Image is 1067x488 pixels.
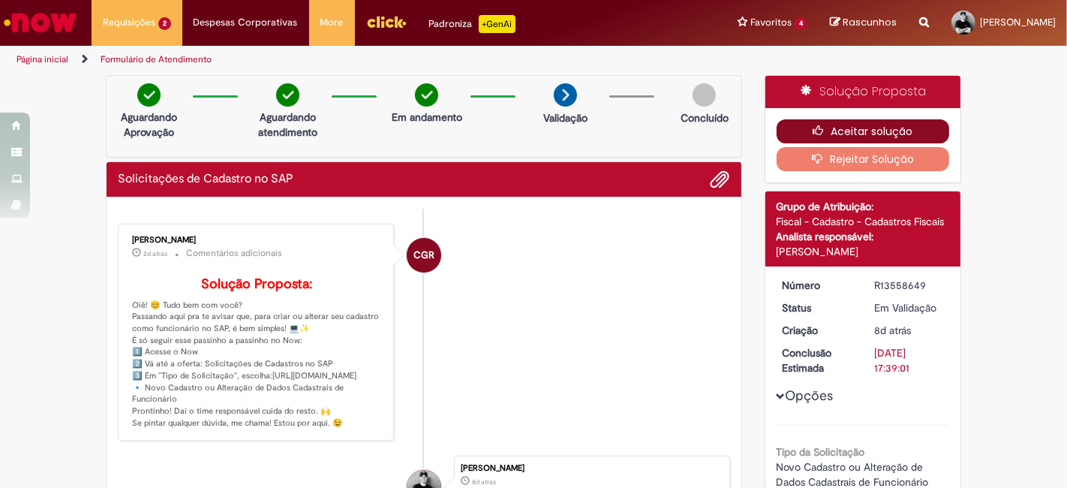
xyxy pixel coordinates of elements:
[201,276,312,293] b: Solução Proposta:
[113,110,185,140] p: Aguardando Aprovação
[132,277,382,429] p: Oiê! 😊 Tudo bem com você? Passando aqui pra te avisar que, para criar ou alterar seu cadastro com...
[777,119,950,143] button: Aceitar solução
[874,323,944,338] div: 23/09/2025 11:38:57
[118,173,293,186] h2: Solicitações de Cadastro no SAP Histórico de tíquete
[777,244,950,259] div: [PERSON_NAME]
[194,15,298,30] span: Despesas Corporativas
[554,83,577,107] img: arrow-next.png
[103,15,155,30] span: Requisições
[777,445,865,459] b: Tipo da Solicitação
[777,199,950,214] div: Grupo de Atribuição:
[843,15,897,29] span: Rascunhos
[543,110,588,125] p: Validação
[693,83,716,107] img: img-circle-grey.png
[392,110,462,125] p: Em andamento
[874,345,944,375] div: [DATE] 17:39:01
[777,229,950,244] div: Analista responsável:
[143,249,167,258] time: 29/09/2025 12:58:50
[874,324,911,337] span: 8d atrás
[795,17,807,30] span: 4
[429,15,515,33] div: Padroniza
[132,236,382,245] div: [PERSON_NAME]
[771,345,864,375] dt: Conclusão Estimada
[366,11,407,33] img: click_logo_yellow_360x200.png
[472,477,496,486] time: 23/09/2025 11:38:57
[461,464,722,473] div: [PERSON_NAME]
[101,53,212,65] a: Formulário de Atendimento
[320,15,344,30] span: More
[413,237,434,273] span: CGR
[415,83,438,107] img: check-circle-green.png
[11,46,700,74] ul: Trilhas de página
[771,300,864,315] dt: Status
[479,15,515,33] p: +GenAi
[143,249,167,258] span: 2d atrás
[771,323,864,338] dt: Criação
[874,278,944,293] div: R13558649
[711,170,730,189] button: Adicionar anexos
[777,214,950,229] div: Fiscal - Cadastro - Cadastros Fiscais
[2,8,79,38] img: ServiceNow
[472,477,496,486] span: 8d atrás
[777,147,950,171] button: Rejeitar Solução
[830,16,897,30] a: Rascunhos
[980,16,1056,29] span: [PERSON_NAME]
[251,110,324,140] p: Aguardando atendimento
[17,53,68,65] a: Página inicial
[771,278,864,293] dt: Número
[750,15,792,30] span: Favoritos
[874,324,911,337] time: 23/09/2025 11:38:57
[681,110,729,125] p: Concluído
[765,76,961,108] div: Solução Proposta
[276,83,299,107] img: check-circle-green.png
[874,300,944,315] div: Em Validação
[407,238,441,273] div: Camila Garcia Rafael
[186,247,282,260] small: Comentários adicionais
[137,83,161,107] img: check-circle-green.png
[158,17,171,30] span: 2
